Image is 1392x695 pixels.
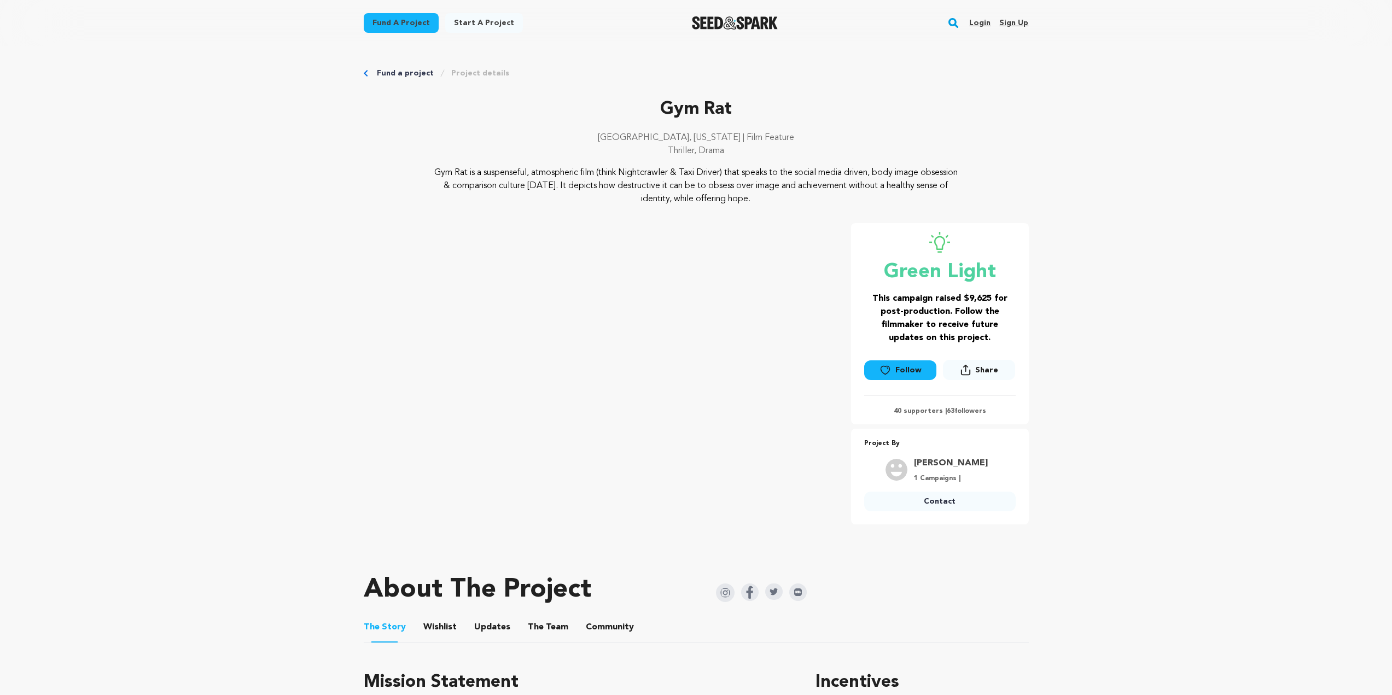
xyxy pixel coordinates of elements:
p: Green Light [864,261,1016,283]
img: Seed&Spark Twitter Icon [765,583,783,600]
a: Follow [864,360,936,380]
a: Start a project [445,13,523,33]
span: Share [975,365,998,376]
h1: About The Project [364,577,591,603]
p: Thriller, Drama [364,144,1029,157]
a: Fund a project [377,68,434,79]
p: Project By [864,437,1016,450]
a: Sign up [999,14,1028,32]
span: The [364,621,380,634]
p: [GEOGRAPHIC_DATA], [US_STATE] | Film Feature [364,131,1029,144]
span: Share [943,360,1015,384]
a: Goto Josh Murray profile [914,457,988,470]
a: Fund a project [364,13,439,33]
p: 40 supporters | followers [864,407,1016,416]
img: user.png [886,459,907,481]
a: Project details [451,68,509,79]
div: Breadcrumb [364,68,1029,79]
span: Team [528,621,568,634]
span: The [528,621,544,634]
button: Share [943,360,1015,380]
img: Seed&Spark Facebook Icon [741,583,759,601]
span: Story [364,621,406,634]
span: 63 [947,408,954,414]
img: Seed&Spark Logo Dark Mode [692,16,778,30]
a: Seed&Spark Homepage [692,16,778,30]
p: Gym Rat [364,96,1029,122]
a: Contact [864,492,1016,511]
span: Updates [474,621,510,634]
img: Seed&Spark Instagram Icon [716,583,735,602]
a: Login [969,14,991,32]
span: Community [586,621,634,634]
span: Wishlist [423,621,457,634]
img: Seed&Spark IMDB Icon [789,583,807,601]
p: 1 Campaigns | [914,474,988,483]
h3: This campaign raised $9,625 for post-production. Follow the filmmaker to receive future updates o... [864,292,1016,344]
p: Gym Rat is a suspenseful, atmospheric film (think Nightcrawler & Taxi Driver) that speaks to the ... [430,166,962,206]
